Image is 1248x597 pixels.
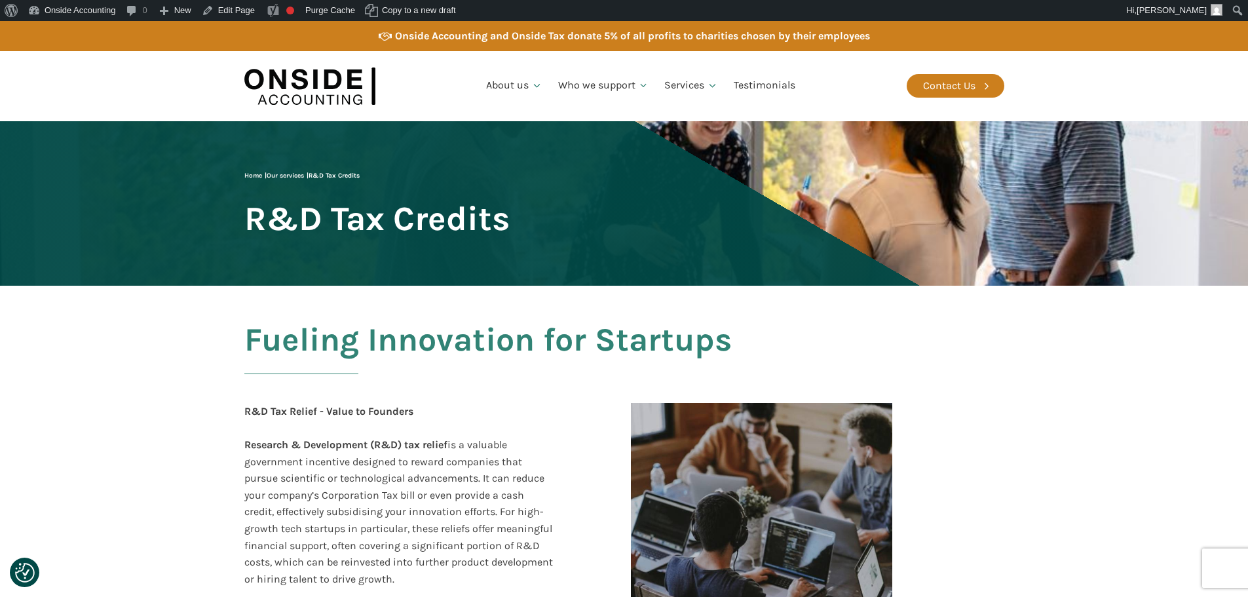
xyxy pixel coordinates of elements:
[15,563,35,583] img: Revisit consent button
[286,7,294,14] div: Focus keyphrase not set
[395,28,870,45] div: Onside Accounting and Onside Tax donate 5% of all profits to charities chosen by their employees
[478,64,550,108] a: About us
[244,405,413,417] b: R&D Tax Relief - Value to Founders
[244,201,510,237] span: R&D Tax Credits
[244,172,262,180] a: Home
[15,563,35,583] button: Consent Preferences
[244,438,447,451] b: Research & Development (R&D) tax relief
[923,77,975,94] div: Contact Us
[244,61,375,111] img: Onside Accounting
[309,172,360,180] span: R&D Tax Credits
[267,172,304,180] a: Our services
[244,322,1004,390] h2: Fueling Innovation for Startups
[244,172,360,180] span: | |
[550,64,657,108] a: Who we support
[726,64,803,108] a: Testimonials
[656,64,726,108] a: Services
[907,74,1004,98] a: Contact Us
[1137,5,1207,15] span: [PERSON_NAME]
